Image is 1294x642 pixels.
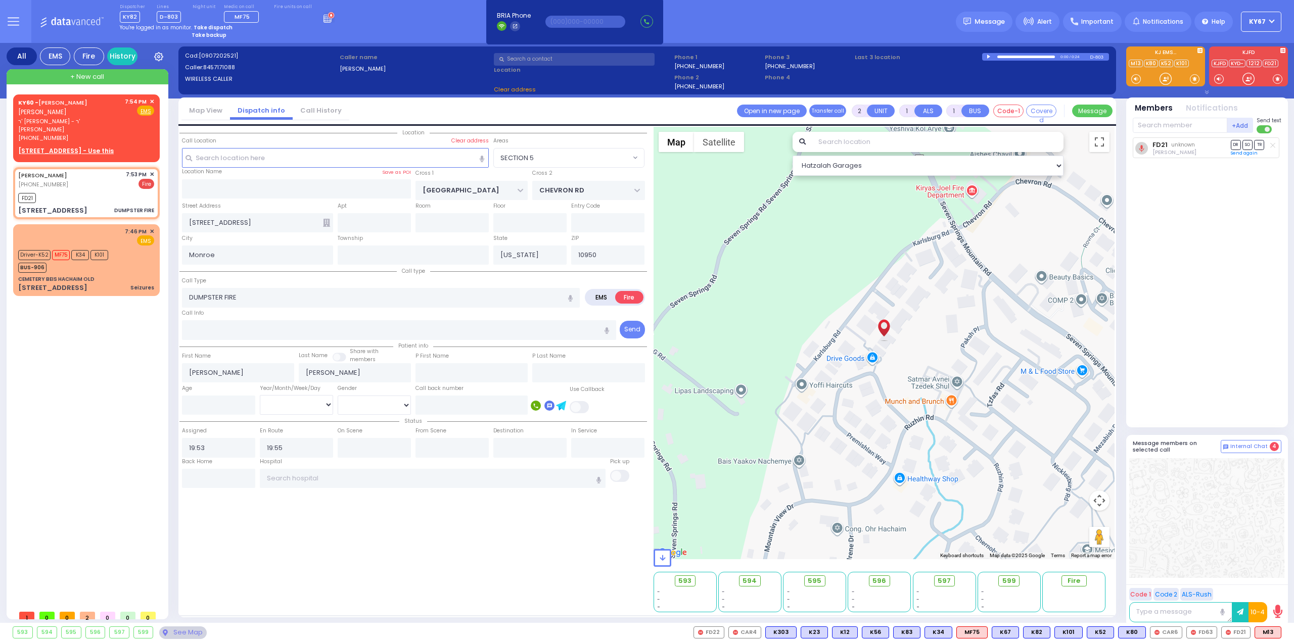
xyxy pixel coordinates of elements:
[182,352,211,360] label: First Name
[1246,60,1262,67] a: 1212
[656,546,689,559] a: Open this area in Google Maps (opens a new window)
[110,627,129,638] div: 597
[1231,150,1258,156] a: Send again
[199,52,238,60] span: [0907202521]
[181,106,230,115] a: Map View
[340,65,491,73] label: [PERSON_NAME]
[1159,60,1173,67] a: K52
[260,427,283,435] label: En Route
[293,106,349,115] a: Call History
[852,596,855,603] span: -
[1257,117,1281,124] span: Send text
[961,105,989,117] button: BUS
[185,75,336,83] label: WIRELESS CALLER
[1255,626,1281,638] div: M13
[832,626,858,638] div: K12
[1227,118,1254,133] button: +Add
[18,263,47,273] span: BUS-906
[397,267,430,275] span: Call type
[1221,440,1281,453] button: Internal Chat 4
[338,202,347,210] label: Apt
[1129,60,1143,67] a: M13
[765,626,797,638] div: BLS
[862,626,889,638] div: BLS
[1249,17,1266,26] span: KY67
[765,53,852,62] span: Phone 3
[120,11,140,23] span: KY82
[1135,103,1173,114] button: Members
[150,227,154,236] span: ✕
[787,588,790,596] span: -
[1174,60,1189,67] a: K101
[1087,626,1114,638] div: BLS
[1154,630,1160,635] img: red-radio-icon.svg
[18,171,67,179] a: [PERSON_NAME]
[981,596,984,603] span: -
[52,250,70,260] span: MF75
[728,626,761,638] div: CAR4
[120,24,192,31] span: You're logged in as monitor.
[125,98,147,106] span: 7:54 PM
[70,72,104,82] span: + New call
[62,627,81,638] div: 595
[157,4,181,10] label: Lines
[743,576,757,586] span: 594
[674,73,761,82] span: Phone 2
[787,596,790,603] span: -
[867,105,895,117] button: UNIT
[185,63,336,72] label: Caller:
[862,626,889,638] div: K56
[182,234,193,242] label: City
[1143,17,1183,26] span: Notifications
[182,202,221,210] label: Street Address
[126,171,147,178] span: 7:53 PM
[74,47,104,65] div: Fire
[274,4,312,10] label: Fire units on call
[656,546,689,559] img: Google
[1255,626,1281,638] div: ALS
[1186,626,1217,638] div: FD63
[1180,588,1213,601] button: ALS-Rush
[399,417,427,425] span: Status
[916,603,919,611] span: -
[1270,442,1279,451] span: 4
[1152,149,1196,156] span: Isreal Tannenbaum
[1126,50,1205,57] label: KJ EMS...
[981,588,984,596] span: -
[963,18,971,25] img: message.svg
[134,627,153,638] div: 599
[916,596,919,603] span: -
[737,105,807,117] a: Open in new page
[1002,576,1016,586] span: 599
[141,612,156,619] span: 0
[185,52,336,60] label: Cad:
[338,384,357,392] label: Gender
[71,250,89,260] span: K34
[1230,443,1268,450] span: Internal Chat
[1071,51,1080,63] div: 0:24
[494,149,630,167] span: SECTION 5
[657,603,660,611] span: -
[1069,51,1071,63] div: /
[193,4,215,10] label: Night unit
[812,132,1064,152] input: Search location
[1089,527,1110,547] button: Drag Pegman onto the map to open Street View
[18,117,121,134] span: ר' [PERSON_NAME] - ר' [PERSON_NAME]
[993,105,1024,117] button: Code-1
[120,612,135,619] span: 0
[1090,53,1109,61] div: D-803
[338,427,362,435] label: On Scene
[571,234,579,242] label: ZIP
[925,626,952,638] div: BLS
[1054,626,1083,638] div: BLS
[150,170,154,179] span: ✕
[992,626,1019,638] div: K67
[722,596,725,603] span: -
[157,11,181,23] span: D-803
[765,626,797,638] div: K303
[18,108,67,116] span: [PERSON_NAME]
[674,62,724,70] label: [PHONE_NUMBER]
[1023,626,1050,638] div: BLS
[1060,51,1069,63] div: 0:00
[1153,588,1179,601] button: Code 2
